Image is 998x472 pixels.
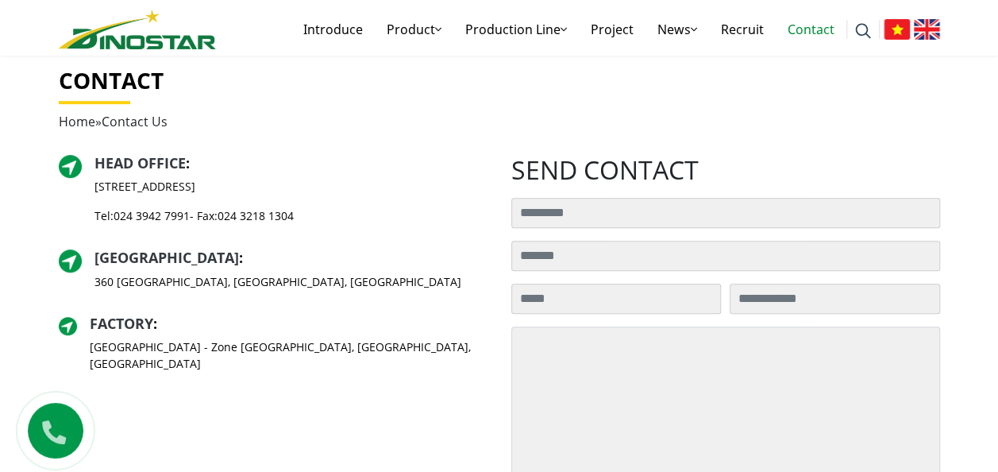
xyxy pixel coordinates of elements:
a: 024 3942 7991 [114,208,190,223]
a: Introduce [291,4,375,55]
img: Directer [59,317,77,335]
h1: Contact [59,68,940,95]
span: » [59,113,168,130]
img: Search [855,23,871,39]
h2: : [90,315,487,333]
img: logo [59,10,216,49]
a: Head Office [94,153,186,172]
p: Tel: - Fax: [94,207,294,224]
img: Directer [59,155,82,178]
span: Contact Us [102,113,168,130]
a: Home [59,113,95,130]
p: [STREET_ADDRESS] [94,178,294,195]
a: Factory [90,314,153,333]
p: [GEOGRAPHIC_DATA] - Zone [GEOGRAPHIC_DATA], [GEOGRAPHIC_DATA], [GEOGRAPHIC_DATA] [90,339,487,372]
img: Directer [59,250,82,273]
h2: Send Contact [511,155,940,185]
a: Project [579,4,645,55]
img: English [914,19,940,40]
h2: : [94,250,461,267]
a: 024 3218 1304 [218,208,294,223]
a: [GEOGRAPHIC_DATA] [94,248,239,267]
p: 360 [GEOGRAPHIC_DATA], [GEOGRAPHIC_DATA], [GEOGRAPHIC_DATA] [94,273,461,290]
a: Production Line [453,4,579,55]
font: News [657,21,691,38]
img: Vietnamese [884,19,910,40]
h2: : [94,155,294,172]
a: Contact [776,4,846,55]
font: Product [387,21,435,38]
a: News [645,4,709,55]
a: Product [375,4,453,55]
font: Production Line [465,21,561,38]
a: Recruit [709,4,776,55]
